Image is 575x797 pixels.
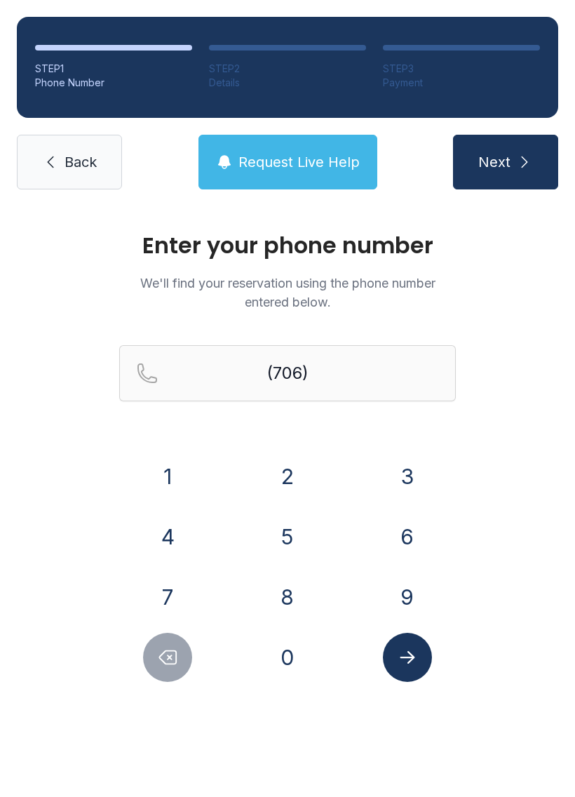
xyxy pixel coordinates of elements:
button: 7 [143,572,192,622]
div: STEP 3 [383,62,540,76]
input: Reservation phone number [119,345,456,401]
button: 2 [263,452,312,501]
p: We'll find your reservation using the phone number entered below. [119,274,456,312]
div: Phone Number [35,76,192,90]
button: 5 [263,512,312,561]
span: Next [478,152,510,172]
div: STEP 2 [209,62,366,76]
div: STEP 1 [35,62,192,76]
button: 6 [383,512,432,561]
h1: Enter your phone number [119,234,456,257]
button: Delete number [143,633,192,682]
button: 9 [383,572,432,622]
button: 3 [383,452,432,501]
div: Payment [383,76,540,90]
span: Request Live Help [238,152,360,172]
button: 0 [263,633,312,682]
button: Submit lookup form [383,633,432,682]
button: 8 [263,572,312,622]
div: Details [209,76,366,90]
span: Back [65,152,97,172]
button: 1 [143,452,192,501]
button: 4 [143,512,192,561]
